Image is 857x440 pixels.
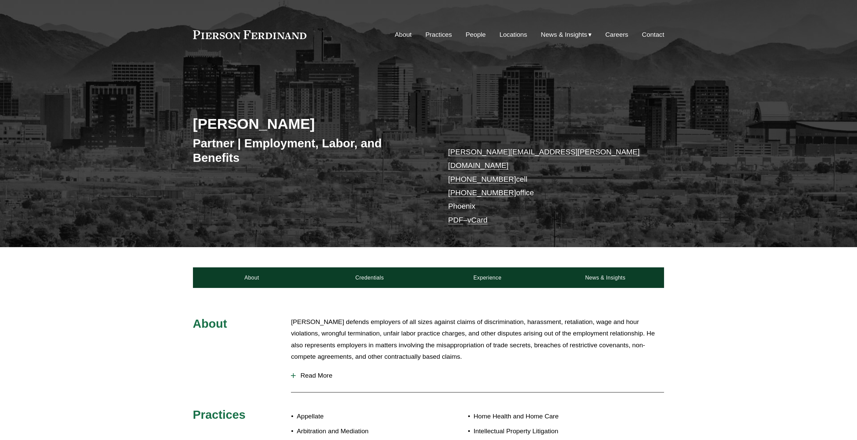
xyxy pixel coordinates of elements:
[467,216,488,224] a: vCard
[311,267,429,288] a: Credentials
[193,317,227,330] span: About
[466,28,486,41] a: People
[541,28,592,41] a: folder dropdown
[605,28,628,41] a: Careers
[499,28,527,41] a: Locations
[296,372,664,379] span: Read More
[473,411,625,422] p: Home Health and Home Care
[193,408,246,421] span: Practices
[395,28,411,41] a: About
[448,145,645,227] p: cell office Phoenix –
[297,411,428,422] p: Appellate
[448,148,640,170] a: [PERSON_NAME][EMAIL_ADDRESS][PERSON_NAME][DOMAIN_NAME]
[193,267,311,288] a: About
[448,188,516,197] a: [PHONE_NUMBER]
[297,426,428,437] p: Arbitration and Mediation
[642,28,664,41] a: Contact
[429,267,547,288] a: Experience
[291,367,664,384] button: Read More
[193,115,429,133] h2: [PERSON_NAME]
[193,136,429,165] h3: Partner | Employment, Labor, and Benefits
[425,28,452,41] a: Practices
[541,29,587,41] span: News & Insights
[546,267,664,288] a: News & Insights
[291,316,664,363] p: [PERSON_NAME] defends employers of all sizes against claims of discrimination, harassment, retali...
[448,216,463,224] a: PDF
[448,175,516,183] a: [PHONE_NUMBER]
[473,426,625,437] p: Intellectual Property Litigation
